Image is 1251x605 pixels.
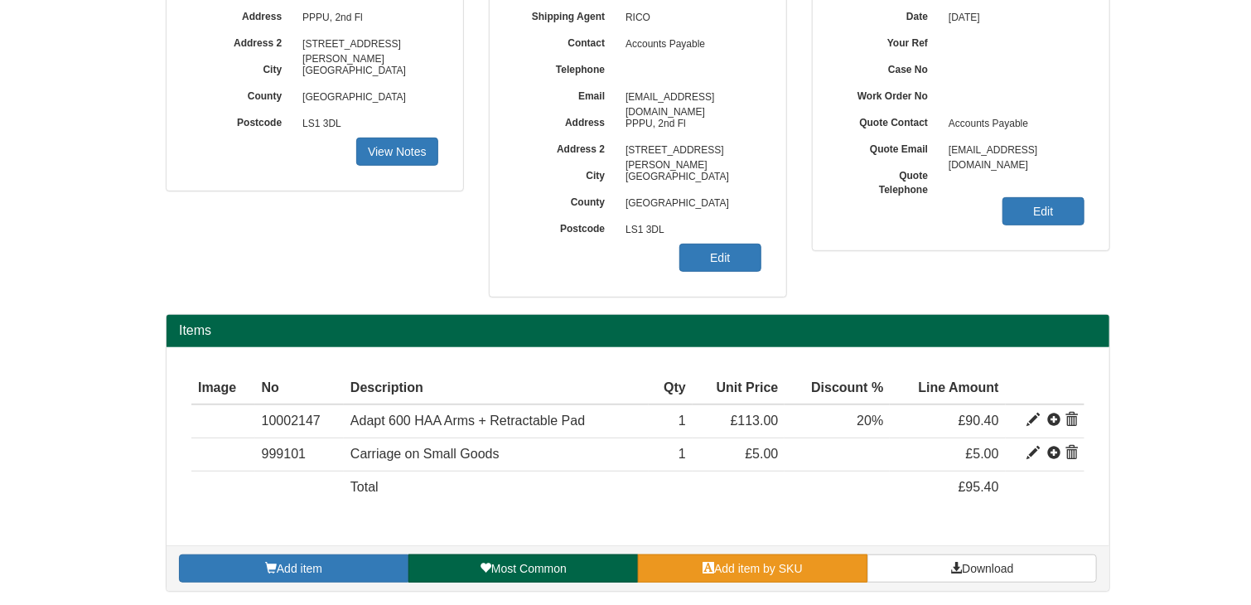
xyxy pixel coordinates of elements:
[294,31,438,58] span: [STREET_ADDRESS][PERSON_NAME]
[514,5,617,24] label: Shipping Agent
[514,138,617,157] label: Address 2
[255,438,344,472] td: 999101
[350,414,585,428] span: Adapt 600 HAA Arms + Retractable Pad
[838,5,940,24] label: Date
[191,58,294,77] label: City
[838,85,940,104] label: Work Order No
[940,5,1084,31] span: [DATE]
[294,58,438,85] span: [GEOGRAPHIC_DATA]
[838,58,940,77] label: Case No
[785,372,890,405] th: Discount %
[890,372,1005,405] th: Line Amount
[617,164,761,191] span: [GEOGRAPHIC_DATA]
[491,562,567,575] span: Most Common
[679,244,761,272] a: Edit
[514,58,617,77] label: Telephone
[857,414,883,428] span: 20%
[191,85,294,104] label: County
[344,372,649,405] th: Description
[191,372,255,405] th: Image
[294,111,438,138] span: LS1 3DL
[693,372,785,405] th: Unit Price
[514,164,617,183] label: City
[617,217,761,244] span: LS1 3DL
[962,562,1013,575] span: Download
[179,323,1097,338] h2: Items
[255,372,344,405] th: No
[277,562,322,575] span: Add item
[294,5,438,31] span: PPPU, 2nd Fl
[344,472,649,504] td: Total
[867,554,1097,583] a: Download
[294,85,438,111] span: [GEOGRAPHIC_DATA]
[838,31,940,51] label: Your Ref
[679,414,686,428] span: 1
[191,5,294,24] label: Address
[714,562,803,575] span: Add item by SKU
[514,191,617,210] label: County
[191,31,294,51] label: Address 2
[617,111,761,138] span: PPPU, 2nd Fl
[959,480,999,494] span: £95.40
[838,111,940,130] label: Quote Contact
[679,447,686,461] span: 1
[191,111,294,130] label: Postcode
[617,5,761,31] span: RICO
[514,85,617,104] label: Email
[940,111,1084,138] span: Accounts Payable
[255,404,344,438] td: 10002147
[617,191,761,217] span: [GEOGRAPHIC_DATA]
[731,414,779,428] span: £113.00
[350,447,500,461] span: Carriage on Small Goods
[959,414,999,428] span: £90.40
[1002,197,1084,225] a: Edit
[745,447,778,461] span: £5.00
[940,138,1084,164] span: [EMAIL_ADDRESS][DOMAIN_NAME]
[617,85,761,111] span: [EMAIL_ADDRESS][DOMAIN_NAME]
[838,164,940,197] label: Quote Telephone
[838,138,940,157] label: Quote Email
[514,217,617,236] label: Postcode
[966,447,999,461] span: £5.00
[514,111,617,130] label: Address
[617,31,761,58] span: Accounts Payable
[356,138,438,166] a: View Notes
[514,31,617,51] label: Contact
[617,138,761,164] span: [STREET_ADDRESS][PERSON_NAME]
[649,372,693,405] th: Qty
